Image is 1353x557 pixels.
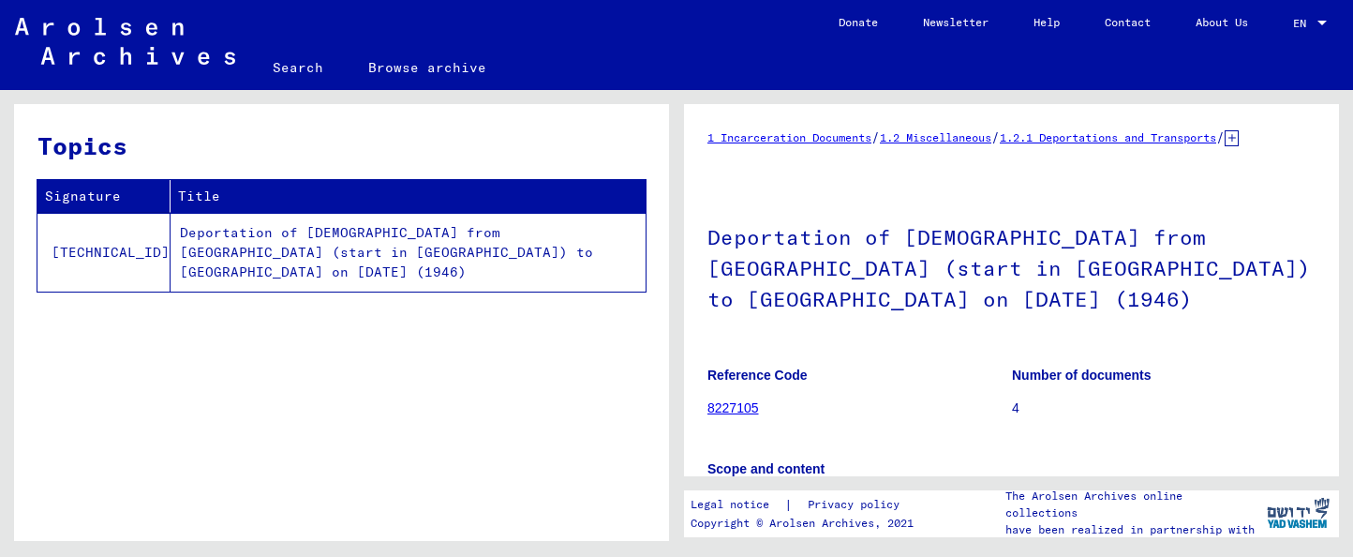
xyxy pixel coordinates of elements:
b: Number of documents [1012,368,1152,383]
h1: Deportation of [DEMOGRAPHIC_DATA] from [GEOGRAPHIC_DATA] (start in [GEOGRAPHIC_DATA]) to [GEOGRAP... [707,194,1316,339]
span: / [871,128,880,145]
a: Search [250,45,346,90]
span: / [1216,128,1225,145]
p: 4 [1012,399,1316,418]
img: yv_logo.png [1263,489,1333,536]
a: Legal notice [691,495,784,515]
td: Deportation of [DEMOGRAPHIC_DATA] from [GEOGRAPHIC_DATA] (start in [GEOGRAPHIC_DATA]) to [GEOGRAP... [171,213,646,292]
a: 1.2.1 Deportations and Transports [1000,130,1216,144]
p: The Arolsen Archives online collections [1005,488,1257,521]
span: EN [1293,17,1314,30]
b: Scope and content [707,461,825,476]
a: Privacy policy [793,495,922,515]
p: Copyright © Arolsen Archives, 2021 [691,515,922,532]
div: | [691,495,922,515]
a: 1.2 Miscellaneous [880,130,991,144]
a: 1 Incarceration Documents [707,130,871,144]
a: 8227105 [707,400,759,415]
b: Reference Code [707,368,808,383]
span: / [991,128,1000,145]
th: Signature [37,180,171,213]
h3: Topics [37,128,645,164]
img: Arolsen_neg.svg [15,18,235,65]
a: Browse archive [346,45,509,90]
p: have been realized in partnership with [1005,521,1257,538]
th: Title [171,180,646,213]
td: [TECHNICAL_ID] [37,213,171,292]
